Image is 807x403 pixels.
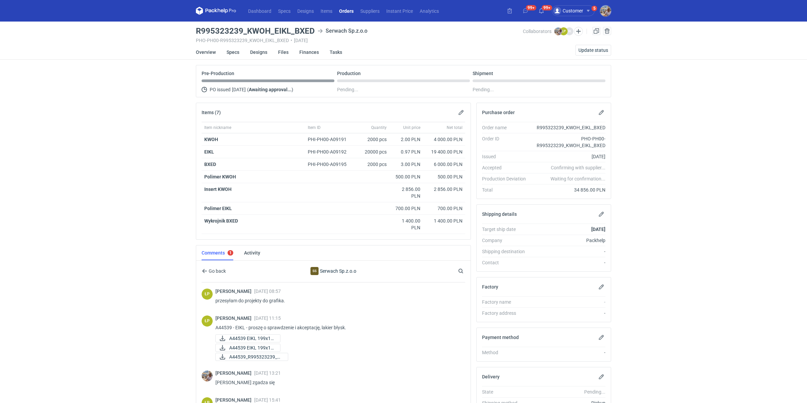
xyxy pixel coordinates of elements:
[392,173,420,180] div: 500.00 PLN
[245,7,275,15] a: Dashboard
[215,344,280,352] a: A44539 EIKL 199x12...
[254,397,281,403] span: [DATE] 15:41
[550,175,605,182] em: Waiting for confirmation...
[482,135,531,149] div: Order ID
[482,124,531,131] div: Order name
[523,29,551,34] span: Collaborators
[215,353,288,361] a: A44539_R995323239_EI...
[215,353,283,361] div: A44539_R995323239_EIKL_2025-10-03.pdf
[308,161,353,168] div: PHI-PH00-A09195
[204,218,238,224] strong: Wykrojnik BXED
[202,245,233,260] a: Comments1
[482,164,531,171] div: Accepted
[202,289,213,300] figcaption: ŁP
[202,86,334,94] div: PO issued
[482,299,531,305] div: Factory name
[250,45,267,60] a: Designs
[202,289,213,300] div: Łukasz Postawa
[202,267,226,275] button: Go back
[482,284,498,290] h2: Factory
[204,125,231,130] span: Item nickname
[202,315,213,327] figcaption: ŁP
[308,125,321,130] span: Item ID
[426,217,462,224] div: 1 400.00 PLN
[229,353,282,361] span: A44539_R995323239_EI...
[482,175,531,182] div: Production Deviation
[591,227,605,232] strong: [DATE]
[426,205,462,212] div: 700.00 PLN
[292,87,293,92] span: )
[204,187,232,192] strong: Insert KWOH
[426,148,462,155] div: 19 400.00 PLN
[392,186,420,199] div: 2 856.00 PLN
[531,135,605,149] div: PHO-PH00-R995323239_KWOH_EIKL_BXED
[392,136,420,143] div: 2.00 PLN
[229,344,275,351] span: A44539 EIKL 199x12...
[247,87,249,92] span: (
[196,45,216,60] a: Overview
[473,71,493,76] p: Shipment
[318,27,367,35] div: Serwach Sp.z.o.o
[482,226,531,233] div: Target ship date
[392,217,420,231] div: 1 400.00 PLN
[482,237,531,244] div: Company
[254,289,281,294] span: [DATE] 08:57
[202,370,213,381] div: Michał Palasek
[482,349,531,356] div: Method
[337,71,361,76] p: Production
[482,248,531,255] div: Shipping destination
[482,389,531,395] div: State
[215,344,280,352] div: A44539 EIKL 199x124x61xE str zew.pdf
[202,110,221,115] h2: Items (7)
[597,333,605,341] button: Edit payment method
[392,148,420,155] div: 0.97 PLN
[204,206,232,211] strong: Polimer EIKL
[299,45,319,60] a: Finances
[317,7,336,15] a: Items
[215,334,280,342] div: A44539 EIKL 199x124x61xE str wew.pdf
[308,148,353,155] div: PHI-PH00-A09192
[275,7,294,15] a: Specs
[426,161,462,168] div: 6 000.00 PLN
[457,267,478,275] input: Search
[482,187,531,193] div: Total
[215,378,460,387] p: [PERSON_NAME] zgadza się
[204,137,218,142] strong: KWOH
[531,299,605,305] div: -
[584,389,605,395] em: Pending...
[426,173,462,180] div: 500.00 PLN
[202,71,234,76] p: Pre-Production
[232,86,246,94] span: [DATE]
[482,335,519,340] h2: Payment method
[575,45,611,56] button: Update status
[204,162,216,167] strong: BXED
[457,108,465,116] button: Edit items
[371,125,387,130] span: Quantity
[215,315,254,321] span: [PERSON_NAME]
[291,38,292,43] span: •
[416,7,442,15] a: Analytics
[482,211,517,217] h2: Shipping details
[196,7,236,15] svg: Packhelp Pro
[229,250,232,255] div: 1
[447,125,462,130] span: Net total
[310,267,319,275] div: Serwach Sp.z.o.o
[207,269,226,273] span: Go back
[202,315,213,327] div: Łukasz Postawa
[426,136,462,143] div: 4 000.00 PLN
[553,7,583,15] div: Customer
[531,153,605,160] div: [DATE]
[593,6,596,11] div: 5
[294,7,317,15] a: Designs
[215,370,254,376] span: [PERSON_NAME]
[600,5,611,16] button: Michał Palasek
[482,374,500,379] h2: Delivery
[473,86,605,94] div: Pending...
[356,158,389,171] div: 2000 pcs
[597,373,605,381] button: Edit delivery details
[603,27,611,35] button: Cancel order
[578,48,608,53] span: Update status
[574,27,583,36] button: Edit collaborators
[536,5,547,16] button: 99+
